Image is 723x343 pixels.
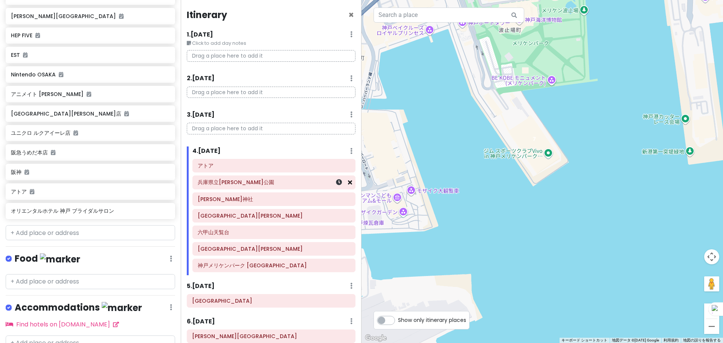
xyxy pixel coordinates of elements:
i: Added to itinerary [87,91,91,97]
div: 神戸メリケンパーク オリエンタルホテル [528,132,545,149]
h6: [GEOGRAPHIC_DATA][PERSON_NAME]店 [11,110,169,117]
a: Remove from day [348,178,352,187]
h6: [PERSON_NAME][GEOGRAPHIC_DATA] [11,13,169,20]
h6: 1 . [DATE] [187,31,213,39]
h4: Food [15,253,80,265]
h6: 2 . [DATE] [187,75,215,82]
p: Drag a place here to add it [187,87,355,98]
i: Added to itinerary [35,33,40,38]
h6: アトア [11,188,169,195]
h6: 3 . [DATE] [187,111,215,119]
i: Added to itinerary [73,130,78,136]
span: Show only itinerary places [398,316,466,324]
i: Added to itinerary [30,189,34,194]
h6: 6 . [DATE] [187,318,215,326]
h6: 兵庫県立舞子公園 [198,179,350,186]
input: Search a place [374,8,524,23]
a: Find hotels on [DOMAIN_NAME] [6,320,119,329]
span: Close itinerary [348,9,354,21]
h6: アニメイト [PERSON_NAME] [11,91,169,98]
h6: 新今宮駅 [192,297,350,304]
a: Set a time [336,178,342,187]
i: Added to itinerary [51,150,55,155]
h6: 生田神社 [198,196,350,203]
h6: 4 . [DATE] [192,147,221,155]
h4: Itinerary [187,9,227,21]
button: 地図上にペグマンをドロップして、ストリートビューを開きます [704,276,719,291]
h6: 阪急うめだ本店 [11,149,169,156]
p: Drag a place here to add it [187,50,355,62]
h6: 梅田駅 [192,333,350,340]
a: Google マップでこの地域を開きます（新しいウィンドウが開きます） [363,333,388,343]
h4: Accommodations [15,302,142,314]
img: marker [102,302,142,314]
i: Added to itinerary [59,72,63,77]
h6: 神戸北野異人館街 [198,212,350,219]
h6: 5 . [DATE] [187,282,215,290]
button: キーボード ショートカット [561,338,607,343]
a: 地図の誤りを報告する [683,338,721,342]
h6: 阪神 [11,169,169,175]
button: ズームイン [704,303,719,319]
button: 地図のカメラ コントロール [704,249,719,264]
h6: ユニクロ ルクアイーレ店 [11,130,169,136]
img: marker [40,253,80,265]
h6: オリエンタルホテル 神戸 ブライダルサロン [11,207,169,214]
h6: HEP FIVE [11,32,169,39]
i: Added to itinerary [23,52,27,58]
p: Drag a place here to add it [187,123,355,134]
button: Close [348,11,354,20]
span: 地図データ ©[DATE] Google [612,338,659,342]
h6: アトア [198,162,350,169]
h6: 神戸メリケンパーク オリエンタルホテル [198,262,350,269]
h6: Nintendo OSAKA [11,71,169,78]
i: Added to itinerary [119,14,124,19]
h6: 六甲山天覧台 [198,229,350,236]
a: 利用規約（新しいタブで開きます） [664,338,679,342]
h6: EST [11,52,169,58]
input: + Add place or address [6,274,175,289]
input: + Add place or address [6,225,175,240]
img: Google [363,333,388,343]
i: Added to itinerary [24,169,29,175]
button: ズームアウト [704,319,719,334]
h6: 神戸大橋 [198,245,350,252]
i: Added to itinerary [124,111,129,116]
small: Click to add day notes [187,40,355,47]
div: モザイク大観覧車 [404,179,420,196]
